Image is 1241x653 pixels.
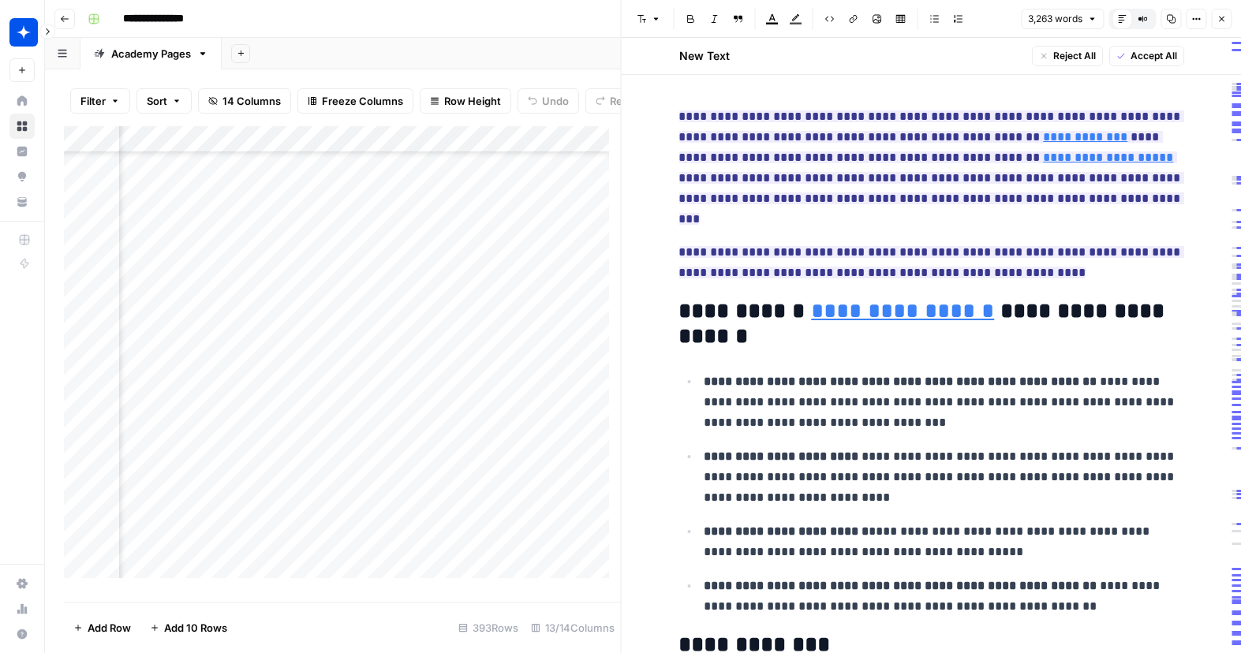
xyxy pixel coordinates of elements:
a: Opportunities [9,164,35,189]
div: Academy Pages [111,46,191,62]
a: Insights [9,139,35,164]
div: 13/14 Columns [525,615,621,640]
span: Add 10 Rows [164,620,227,636]
button: Workspace: Wiz [9,13,35,52]
span: 3,263 words [1028,12,1082,26]
button: Add Row [64,615,140,640]
button: Freeze Columns [297,88,413,114]
button: Redo [585,88,645,114]
button: 14 Columns [198,88,291,114]
a: Browse [9,114,35,139]
img: Wiz Logo [9,18,38,47]
span: Filter [80,93,106,109]
span: 14 Columns [222,93,281,109]
a: Settings [9,571,35,596]
button: Filter [70,88,130,114]
a: Usage [9,596,35,621]
span: Row Height [444,93,501,109]
h2: New Text [678,48,729,64]
button: 3,263 words [1021,9,1104,29]
div: 393 Rows [452,615,525,640]
span: Reject All [1052,49,1095,63]
button: Reject All [1031,46,1102,66]
span: Accept All [1130,49,1176,63]
a: Academy Pages [80,38,222,69]
button: Sort [136,88,192,114]
a: Home [9,88,35,114]
span: Freeze Columns [322,93,403,109]
span: Undo [542,93,569,109]
button: Row Height [420,88,511,114]
button: Undo [518,88,579,114]
a: Your Data [9,189,35,215]
span: Sort [147,93,167,109]
button: Accept All [1108,46,1183,66]
button: Help + Support [9,621,35,647]
span: Add Row [88,620,131,636]
span: Redo [610,93,635,109]
button: Add 10 Rows [140,615,237,640]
